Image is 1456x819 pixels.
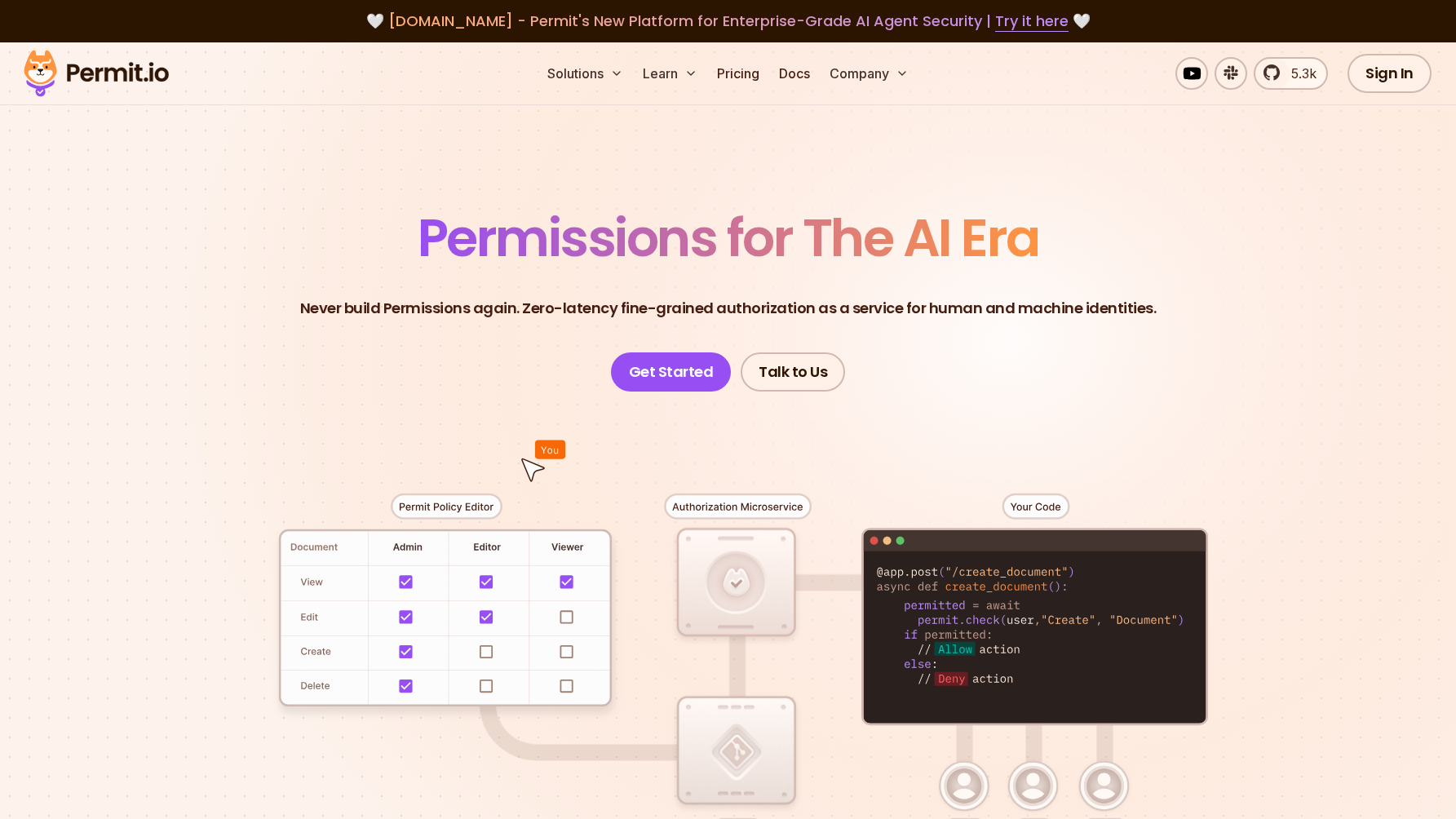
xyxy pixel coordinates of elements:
[541,57,630,90] button: Solutions
[772,57,817,90] a: Docs
[710,57,766,90] a: Pricing
[39,10,1417,33] div: 🤍 🤍
[823,57,915,90] button: Company
[418,201,1039,274] span: Permissions for The AI Era
[611,352,732,392] a: Get Started
[16,46,176,101] img: Permit logo
[388,11,1069,31] span: [DOMAIN_NAME] - Permit's New Platform for Enterprise-Grade AI Agent Security |
[741,352,845,392] a: Talk to Us
[636,57,704,90] button: Learn
[1281,64,1317,83] span: 5.3k
[1254,57,1328,90] a: 5.3k
[300,297,1157,320] p: Never build Permissions again. Zero-latency fine-grained authorization as a service for human and...
[995,11,1069,32] a: Try it here
[1348,54,1432,93] a: Sign In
